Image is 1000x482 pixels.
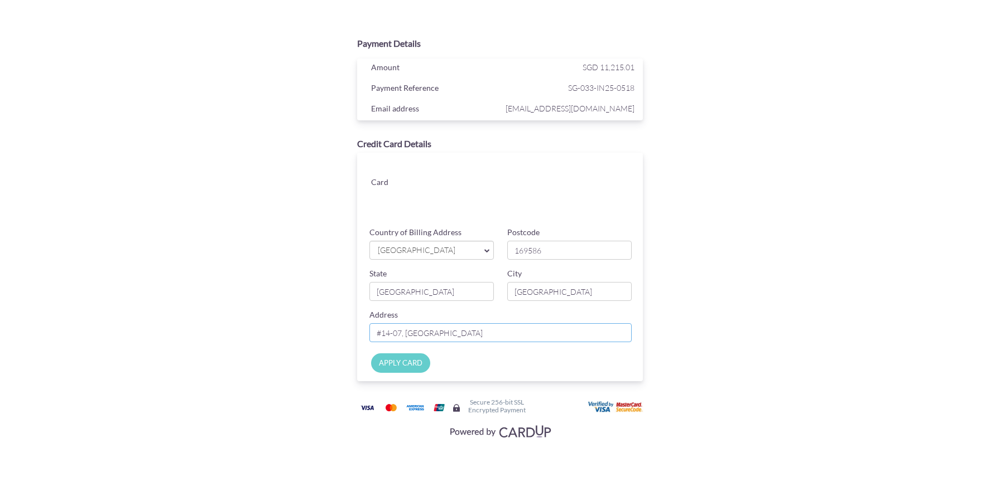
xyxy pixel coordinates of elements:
img: Union Pay [428,401,450,415]
span: [GEOGRAPHIC_DATA] [377,245,475,256]
span: SGD 11,215.01 [583,62,634,72]
div: Email address [363,101,503,118]
img: Secure lock [452,403,461,412]
label: Address [369,309,398,320]
div: Credit Card Details [357,138,643,150]
iframe: Secure card number input frame [441,164,633,184]
span: [EMAIL_ADDRESS][DOMAIN_NAME] [503,101,634,115]
div: Payment Reference [363,81,503,98]
label: Country of Billing Address [369,227,461,238]
label: State [369,268,387,279]
label: Postcode [507,227,540,238]
iframe: Secure card expiration date input frame [441,188,536,208]
div: Payment Details [357,37,643,50]
a: [GEOGRAPHIC_DATA] [369,241,494,260]
div: Amount [363,60,503,77]
iframe: Secure card security code input frame [537,188,632,208]
span: SG-033-IN25-0518 [503,81,634,95]
label: City [507,268,522,279]
img: Visa [356,401,378,415]
div: Card [363,175,432,192]
img: Mastercard [380,401,402,415]
img: User card [588,401,644,413]
img: American Express [404,401,426,415]
input: APPLY CARD [371,353,430,373]
img: Visa, Mastercard [444,421,556,441]
h6: Secure 256-bit SSL Encrypted Payment [468,398,526,413]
